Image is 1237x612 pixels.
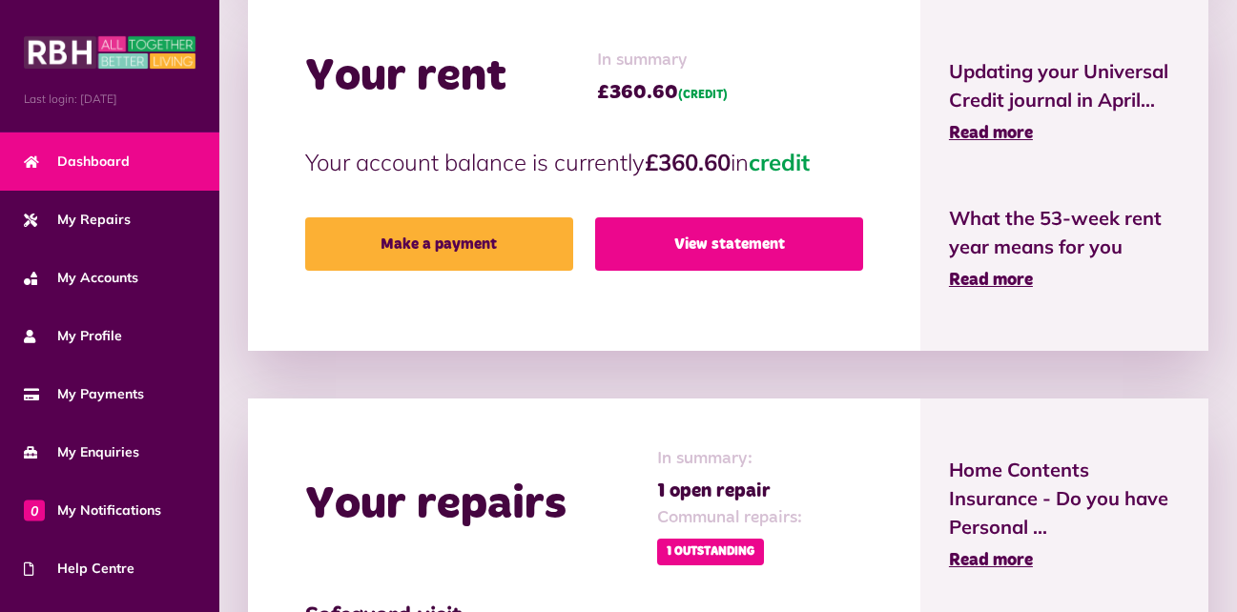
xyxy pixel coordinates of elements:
[24,442,139,462] span: My Enquiries
[949,272,1033,289] span: Read more
[645,148,731,176] strong: £360.60
[305,217,573,271] a: Make a payment
[657,505,802,531] span: Communal repairs:
[305,478,567,533] h2: Your repairs
[597,48,728,73] span: In summary
[949,204,1180,294] a: What the 53-week rent year means for you Read more
[597,78,728,107] span: £360.60
[949,204,1180,261] span: What the 53-week rent year means for you
[24,500,161,520] span: My Notifications
[24,500,45,520] span: 0
[949,552,1033,569] span: Read more
[24,33,196,71] img: MyRBH
[24,326,122,346] span: My Profile
[24,91,196,108] span: Last login: [DATE]
[657,539,764,565] span: 1 Outstanding
[949,125,1033,142] span: Read more
[949,456,1180,541] span: Home Contents Insurance - Do you have Personal ...
[678,90,728,101] span: (CREDIT)
[949,57,1180,114] span: Updating your Universal Credit journal in April...
[24,210,131,230] span: My Repairs
[305,145,863,179] p: Your account balance is currently in
[949,57,1180,147] a: Updating your Universal Credit journal in April... Read more
[657,446,802,472] span: In summary:
[24,268,138,288] span: My Accounts
[24,559,134,579] span: Help Centre
[595,217,863,271] a: View statement
[24,152,130,172] span: Dashboard
[24,384,144,404] span: My Payments
[305,50,506,105] h2: Your rent
[949,456,1180,574] a: Home Contents Insurance - Do you have Personal ... Read more
[657,477,802,505] span: 1 open repair
[749,148,810,176] span: credit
